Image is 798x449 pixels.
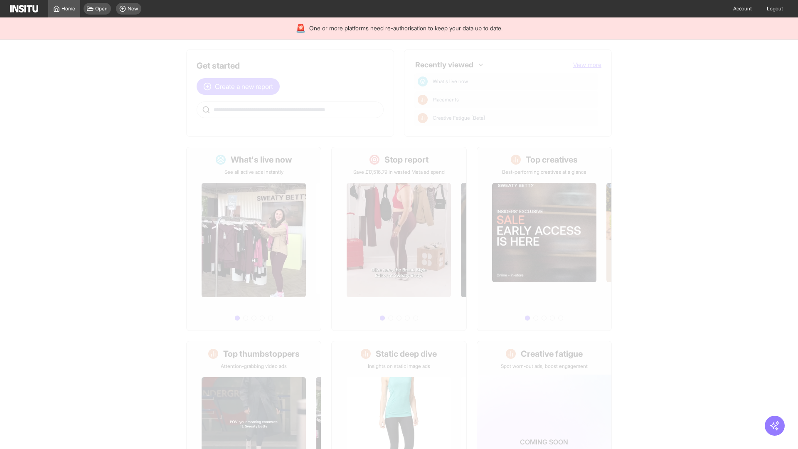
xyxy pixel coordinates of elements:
[95,5,108,12] span: Open
[309,24,502,32] span: One or more platforms need re-authorisation to keep your data up to date.
[10,5,38,12] img: Logo
[62,5,75,12] span: Home
[128,5,138,12] span: New
[296,22,306,34] div: 🚨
